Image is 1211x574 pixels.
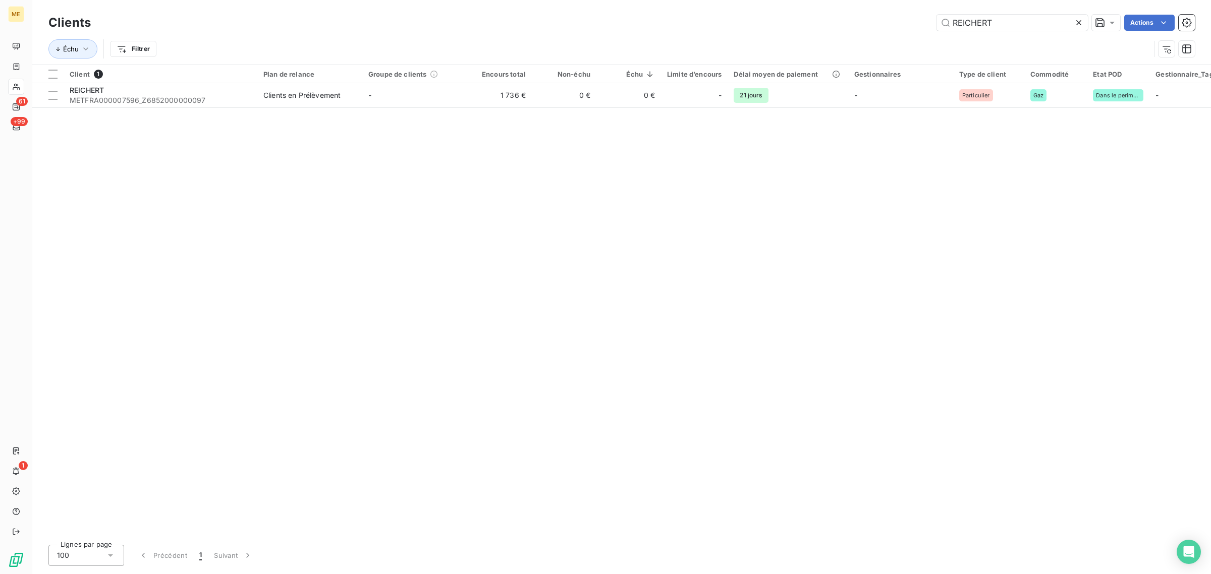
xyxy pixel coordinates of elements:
[368,91,371,99] span: -
[1155,91,1159,99] span: -
[70,70,90,78] span: Client
[110,41,156,57] button: Filtrer
[734,88,768,103] span: 21 jours
[854,70,947,78] div: Gestionnaires
[11,117,28,126] span: +99
[538,70,590,78] div: Non-échu
[94,70,103,79] span: 1
[48,14,91,32] h3: Clients
[596,83,661,107] td: 0 €
[193,545,208,566] button: 1
[1177,540,1201,564] div: Open Intercom Messenger
[70,95,251,105] span: METFRA000007596_Z6852000000097
[937,15,1088,31] input: Rechercher
[368,70,427,78] span: Groupe de clients
[667,70,722,78] div: Limite d’encours
[8,99,24,115] a: 61
[532,83,596,107] td: 0 €
[719,90,722,100] span: -
[263,90,341,100] div: Clients en Prélèvement
[8,552,24,568] img: Logo LeanPay
[208,545,259,566] button: Suivant
[962,92,990,98] span: Particulier
[467,83,532,107] td: 1 736 €
[70,86,104,94] span: REICHERT
[1093,70,1143,78] div: Etat POD
[854,91,857,99] span: -
[734,70,842,78] div: Délai moyen de paiement
[1030,70,1081,78] div: Commodité
[1033,92,1043,98] span: Gaz
[199,550,202,560] span: 1
[1124,15,1175,31] button: Actions
[63,45,79,53] span: Échu
[1096,92,1140,98] span: Dans le perimetre
[57,550,69,560] span: 100
[959,70,1018,78] div: Type de client
[132,545,193,566] button: Précédent
[473,70,526,78] div: Encours total
[19,461,28,470] span: 1
[602,70,655,78] div: Échu
[8,119,24,135] a: +99
[263,70,356,78] div: Plan de relance
[48,39,97,59] button: Échu
[16,97,28,106] span: 61
[8,6,24,22] div: ME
